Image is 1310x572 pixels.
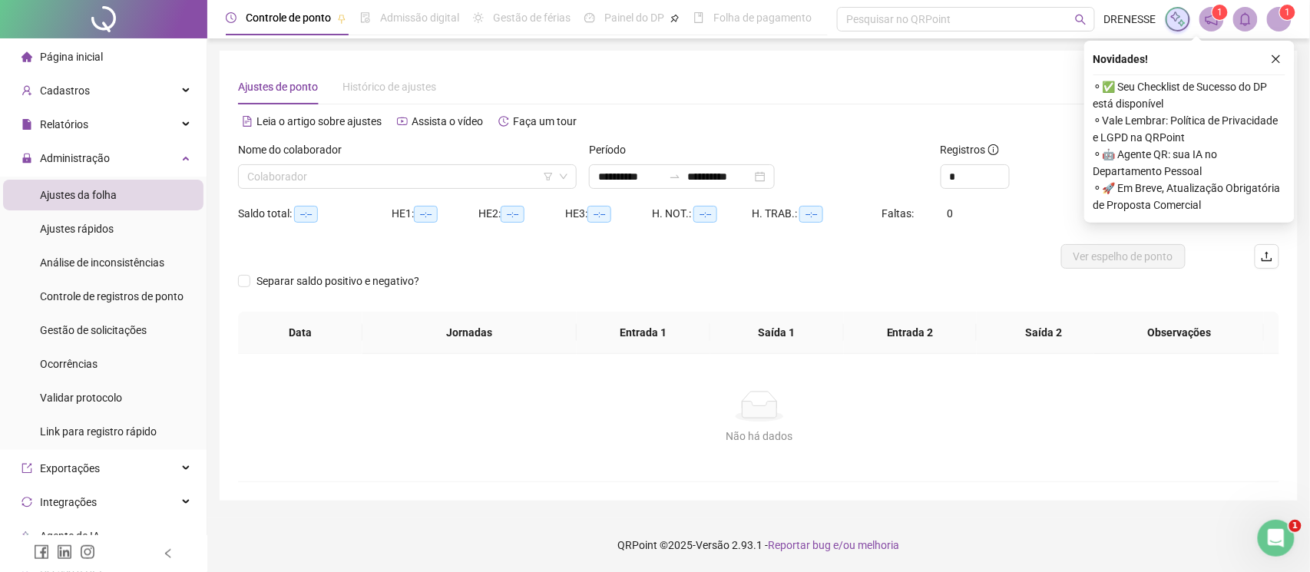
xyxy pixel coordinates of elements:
span: Folha de pagamento [713,12,812,24]
span: DRENESSE [1104,11,1156,28]
span: file-text [242,116,253,127]
span: Faça um tour [513,115,577,127]
span: close [1271,54,1282,64]
span: Análise de inconsistências [40,256,164,269]
span: 0 [947,207,953,220]
span: home [22,51,32,62]
span: linkedin [57,544,72,560]
span: Assista o vídeo [412,115,483,127]
span: down [559,172,568,181]
span: file [22,119,32,130]
span: Administração [40,152,110,164]
span: Admissão digital [380,12,459,24]
span: Novidades ! [1093,51,1149,68]
span: Separar saldo positivo e negativo? [250,273,425,289]
span: Painel do DP [604,12,664,24]
span: --:-- [414,206,438,223]
span: Agente de IA [40,530,100,542]
span: dashboard [584,12,595,23]
span: Página inicial [40,51,103,63]
span: --:-- [294,206,318,223]
span: book [693,12,704,23]
span: Observações [1107,324,1252,341]
span: instagram [80,544,95,560]
span: sync [22,497,32,508]
span: upload [1261,250,1273,263]
div: HE 2: [478,205,565,223]
div: Saldo total: [238,205,392,223]
span: pushpin [670,14,680,23]
th: Observações [1094,312,1264,354]
div: HE 1: [392,205,478,223]
span: pushpin [337,14,346,23]
span: ⚬ 🚀 Em Breve, Atualização Obrigatória de Proposta Comercial [1093,180,1285,213]
span: user-add [22,85,32,96]
div: H. NOT.: [652,205,752,223]
span: Controle de ponto [246,12,331,24]
span: ⚬ Vale Lembrar: Política de Privacidade e LGPD na QRPoint [1093,112,1285,146]
span: Gestão de solicitações [40,324,147,336]
span: --:-- [799,206,823,223]
span: Reportar bug e/ou melhoria [769,539,900,551]
th: Jornadas [362,312,577,354]
span: Exportações [40,462,100,474]
span: bell [1239,12,1252,26]
span: --:-- [501,206,524,223]
span: file-done [360,12,371,23]
div: H. TRAB.: [752,205,882,223]
footer: QRPoint © 2025 - 2.93.1 - [207,518,1310,572]
img: sparkle-icon.fc2bf0ac1784a2077858766a79e2daf3.svg [1169,11,1186,28]
span: Ajustes rápidos [40,223,114,235]
span: Ocorrências [40,358,98,370]
span: ⚬ 🤖 Agente QR: sua IA no Departamento Pessoal [1093,146,1285,180]
span: swap-right [669,170,681,183]
span: Registros [941,141,999,158]
span: Versão [696,539,730,551]
th: Saída 2 [977,312,1110,354]
button: Ver espelho de ponto [1061,244,1186,269]
span: Cadastros [40,84,90,97]
span: search [1075,14,1087,25]
span: 1 [1285,7,1291,18]
div: Não há dados [256,428,1262,445]
span: export [22,463,32,474]
span: --:-- [693,206,717,223]
th: Entrada 2 [844,312,978,354]
span: Link para registro rápido [40,425,157,438]
span: Validar protocolo [40,392,122,404]
span: clock-circle [226,12,237,23]
span: Ajustes de ponto [238,81,318,93]
sup: Atualize o seu contato no menu Meus Dados [1280,5,1295,20]
span: 1 [1218,7,1223,18]
span: to [669,170,681,183]
th: Entrada 1 [577,312,710,354]
span: Leia o artigo sobre ajustes [256,115,382,127]
span: facebook [34,544,49,560]
span: Faltas: [882,207,916,220]
span: Gestão de férias [493,12,571,24]
label: Período [589,141,636,158]
span: sun [473,12,484,23]
span: info-circle [988,144,999,155]
label: Nome do colaborador [238,141,352,158]
span: youtube [397,116,408,127]
span: history [498,116,509,127]
span: left [163,548,174,559]
span: ⚬ ✅ Seu Checklist de Sucesso do DP está disponível [1093,78,1285,112]
sup: 1 [1212,5,1228,20]
span: notification [1205,12,1219,26]
span: Relatórios [40,118,88,131]
span: Controle de registros de ponto [40,290,184,303]
span: filter [544,172,553,181]
th: Saída 1 [710,312,844,354]
span: Histórico de ajustes [342,81,436,93]
iframe: Intercom live chat [1258,520,1295,557]
th: Data [238,312,362,354]
span: Integrações [40,496,97,508]
span: --:-- [587,206,611,223]
span: 1 [1289,520,1302,532]
span: lock [22,153,32,164]
div: HE 3: [565,205,652,223]
span: Ajustes da folha [40,189,117,201]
